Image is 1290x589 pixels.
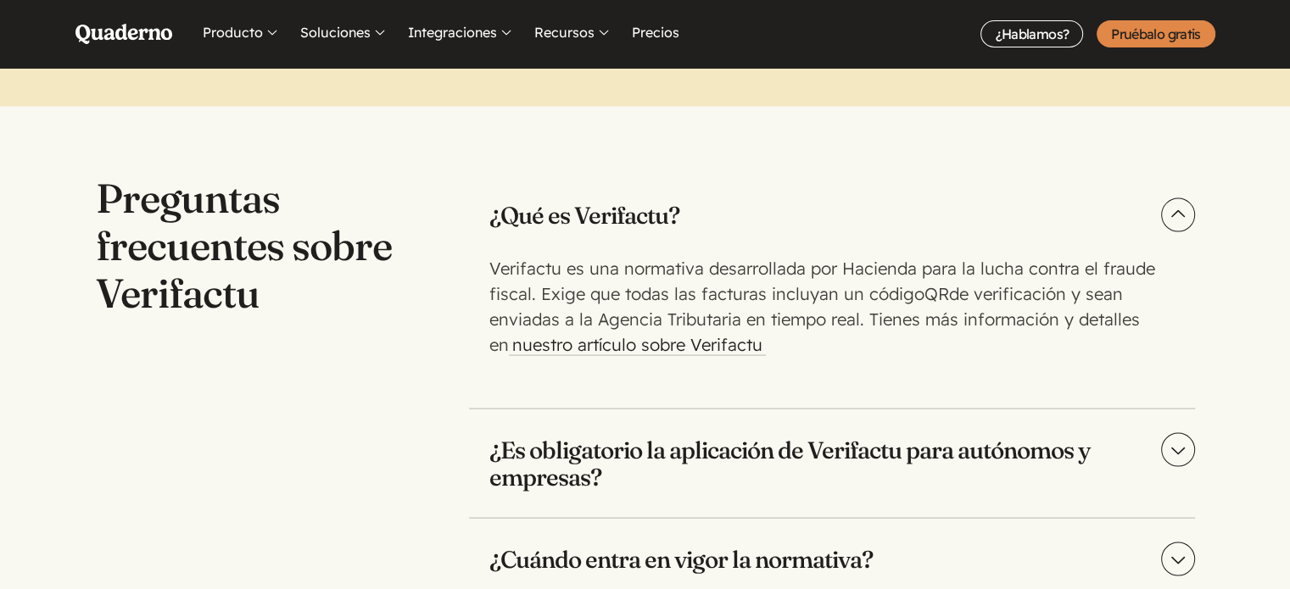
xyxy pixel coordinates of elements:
[469,175,1195,256] summary: ¿Qué es Verifactu?
[469,409,1195,518] summary: ¿Es obligatorio la aplicación de Verifactu para autónomos y empresas?
[489,256,1168,358] p: Verifactu es una normativa desarrollada por Hacienda para la lucha contra el fraude fiscal. Exige...
[509,334,766,356] a: nuestro artículo sobre Verifactu
[980,20,1083,47] a: ¿Hablamos?
[924,283,949,304] abbr: Quick Response
[1097,20,1215,47] a: Pruébalo gratis
[96,175,401,317] h2: Preguntas frecuentes sobre Verifactu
